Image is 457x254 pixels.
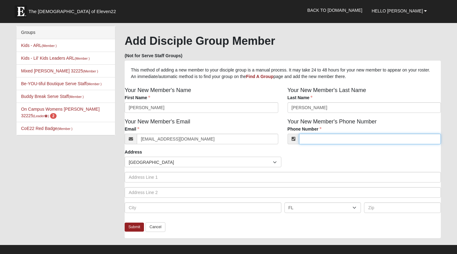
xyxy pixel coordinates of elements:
[288,95,313,101] label: Last Name
[129,157,273,168] span: [GEOGRAPHIC_DATA]
[367,3,432,19] a: Hello [PERSON_NAME]
[125,187,441,198] input: Address Line 2
[372,8,423,13] span: Hello [PERSON_NAME]
[125,223,144,232] a: Submit
[125,202,281,213] input: City
[125,126,139,132] label: Email
[288,126,322,132] label: Phone Number
[15,5,27,18] img: Eleven22 logo
[21,68,98,73] a: Mixed [PERSON_NAME] 32225(Member )
[120,86,283,118] div: Your New Member's Name
[283,86,446,118] div: Your New Member's Last Name
[86,82,101,86] small: (Member )
[21,56,90,61] a: Kids - Lil' Kids Leaders ARL(Member )
[21,126,72,131] a: CoE22 Red Badge(Member )
[58,127,72,131] small: (Member )
[42,44,57,48] small: (Member )
[303,2,367,18] a: Back to [DOMAIN_NAME]
[145,222,165,232] a: Cancel
[16,26,115,39] div: Groups
[125,95,150,101] label: First Name
[131,67,430,79] span: This method of adding a new member to your disciple group is a manual process. It may take 24 to ...
[21,43,57,48] a: Kids - ARL(Member )
[33,114,49,118] small: (Leader )
[125,172,441,182] input: Address Line 1
[120,118,283,149] div: Your New Member's Email
[12,2,136,18] a: The [DEMOGRAPHIC_DATA] of Eleven22
[246,74,273,79] a: Find A Group
[283,118,446,149] div: Your New Member's Phone Number
[21,81,102,86] a: Be-YOU-tiful Boutique Serve Staff(Member )
[29,8,116,15] span: The [DEMOGRAPHIC_DATA] of Eleven22
[50,113,57,119] span: number of pending members
[125,34,441,48] h1: Add Disciple Group Member
[364,202,441,213] input: Zip
[274,74,346,79] span: page and add the new member there.
[21,107,100,118] a: On Campus Womens [PERSON_NAME] 32225(Leader) 2
[125,149,142,155] label: Address
[69,95,84,99] small: (Member )
[83,69,98,73] small: (Member )
[125,53,441,58] h5: (Not for Serve Staff Groups)
[75,57,90,60] small: (Member )
[21,94,84,99] a: Buddy Break Serve Staff(Member )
